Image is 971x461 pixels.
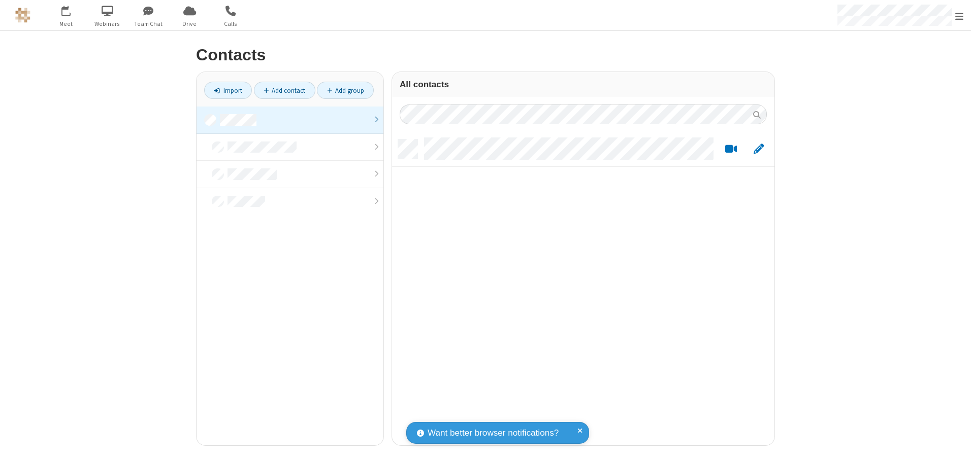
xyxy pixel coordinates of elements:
span: Webinars [88,19,126,28]
button: Edit [749,143,768,156]
h3: All contacts [400,80,767,89]
span: Meet [47,19,85,28]
span: Calls [212,19,250,28]
button: Start a video meeting [721,143,741,156]
span: Drive [171,19,209,28]
a: Add contact [254,82,315,99]
div: 5 [69,6,75,13]
a: Add group [317,82,374,99]
div: grid [392,132,774,445]
span: Team Chat [130,19,168,28]
h2: Contacts [196,46,775,64]
img: QA Selenium DO NOT DELETE OR CHANGE [15,8,30,23]
span: Want better browser notifications? [428,427,559,440]
a: Import [204,82,252,99]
